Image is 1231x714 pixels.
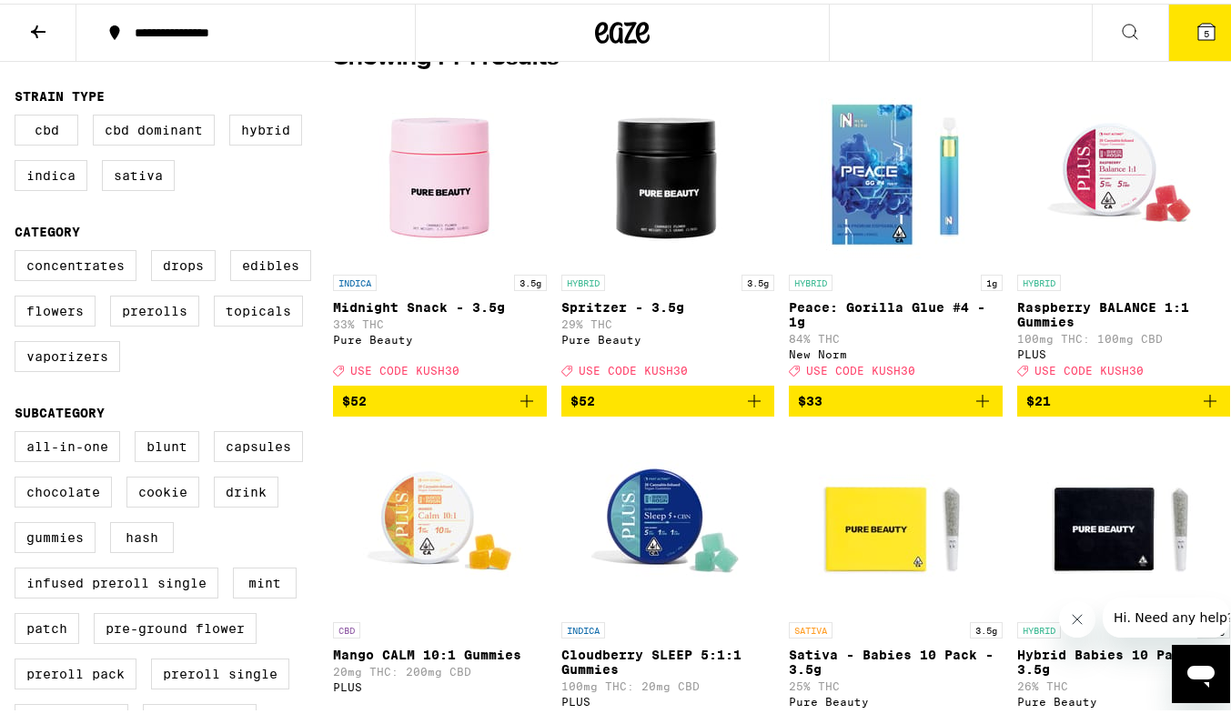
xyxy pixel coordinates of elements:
p: 20mg THC: 200mg CBD [333,662,547,674]
img: PLUS - Mango CALM 10:1 Gummies [348,427,530,609]
p: HYBRID [789,271,832,287]
span: USE CODE KUSH30 [350,361,459,373]
p: 100mg THC: 20mg CBD [561,677,775,689]
div: PLUS [333,678,547,689]
p: HYBRID [1017,271,1061,287]
button: Add to bag [789,382,1003,413]
label: Infused Preroll Single [15,564,218,595]
p: INDICA [333,271,377,287]
legend: Strain Type [15,85,105,100]
p: Spritzer - 3.5g [561,297,775,311]
p: 3.5g [742,271,774,287]
label: Indica [15,156,87,187]
img: PLUS - Cloudberry SLEEP 5:1:1 Gummies [577,427,759,609]
iframe: Close message [1059,598,1095,634]
p: 100mg THC: 100mg CBD [1017,329,1231,341]
legend: Subcategory [15,402,105,417]
div: Pure Beauty [789,692,1003,704]
a: Open page for Peace: Gorilla Glue #4 - 1g from New Norm [789,80,1003,382]
p: 3.5g [514,271,547,287]
button: Add to bag [1017,382,1231,413]
img: Pure Beauty - Midnight Snack - 3.5g [348,80,530,262]
label: Topicals [214,292,303,323]
p: Midnight Snack - 3.5g [333,297,547,311]
div: PLUS [561,692,775,704]
p: Mango CALM 10:1 Gummies [333,644,547,659]
p: HYBRID [561,271,605,287]
img: Pure Beauty - Hybrid Babies 10 Pack - 3.5g [1033,427,1215,609]
span: USE CODE KUSH30 [579,361,688,373]
label: Pre-ground Flower [94,609,257,640]
label: Edibles [230,246,311,277]
label: Patch [15,609,79,640]
label: Blunt [135,427,199,458]
p: 33% THC [333,315,547,327]
p: HYBRID [1017,618,1061,635]
span: $52 [570,390,595,405]
img: Pure Beauty - Sativa - Babies 10 Pack - 3.5g [804,427,986,609]
iframe: Button to launch messaging window [1172,641,1230,699]
label: Drops [151,246,216,277]
label: All-In-One [15,427,120,458]
label: CBD [15,111,78,142]
iframe: Message from company [1103,594,1230,634]
p: Peace: Gorilla Glue #4 - 1g [789,297,1003,326]
a: Open page for Raspberry BALANCE 1:1 Gummies from PLUS [1017,80,1231,382]
img: PLUS - Raspberry BALANCE 1:1 Gummies [1033,80,1215,262]
label: CBD Dominant [93,111,215,142]
img: New Norm - Peace: Gorilla Glue #4 - 1g [804,80,986,262]
label: Preroll Pack [15,655,136,686]
p: 3.5g [970,618,1003,635]
p: SATIVA [789,618,832,635]
label: Chocolate [15,473,112,504]
p: INDICA [561,618,605,635]
label: Flowers [15,292,96,323]
p: Sativa - Babies 10 Pack - 3.5g [789,644,1003,673]
span: $33 [798,390,822,405]
label: Vaporizers [15,337,120,368]
span: 5 [1204,25,1209,35]
p: Hybrid Babies 10 Pack - 3.5g [1017,644,1231,673]
label: Preroll Single [151,655,289,686]
legend: Category [15,221,80,236]
p: 25% THC [789,677,1003,689]
label: Cookie [126,473,199,504]
label: Sativa [102,156,175,187]
img: Pure Beauty - Spritzer - 3.5g [577,80,759,262]
label: Hash [110,518,174,549]
p: Raspberry BALANCE 1:1 Gummies [1017,297,1231,326]
label: Prerolls [110,292,199,323]
span: Hi. Need any help? [11,13,131,27]
label: Gummies [15,518,96,549]
div: PLUS [1017,345,1231,357]
span: $21 [1026,390,1051,405]
div: Pure Beauty [333,330,547,342]
a: Open page for Midnight Snack - 3.5g from Pure Beauty [333,80,547,382]
label: Hybrid [229,111,302,142]
div: Pure Beauty [1017,692,1231,704]
button: Add to bag [333,382,547,413]
label: Concentrates [15,246,136,277]
span: $52 [342,390,367,405]
label: Capsules [214,427,303,458]
p: CBD [333,618,360,635]
span: USE CODE KUSH30 [1034,361,1144,373]
p: 26% THC [1017,677,1231,689]
div: New Norm [789,345,1003,357]
p: 29% THC [561,315,775,327]
label: Drink [214,473,278,504]
a: Open page for Spritzer - 3.5g from Pure Beauty [561,80,775,382]
span: USE CODE KUSH30 [806,361,915,373]
p: 84% THC [789,329,1003,341]
p: 1g [981,271,1003,287]
button: Add to bag [561,382,775,413]
div: Pure Beauty [561,330,775,342]
label: Mint [233,564,297,595]
p: Cloudberry SLEEP 5:1:1 Gummies [561,644,775,673]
